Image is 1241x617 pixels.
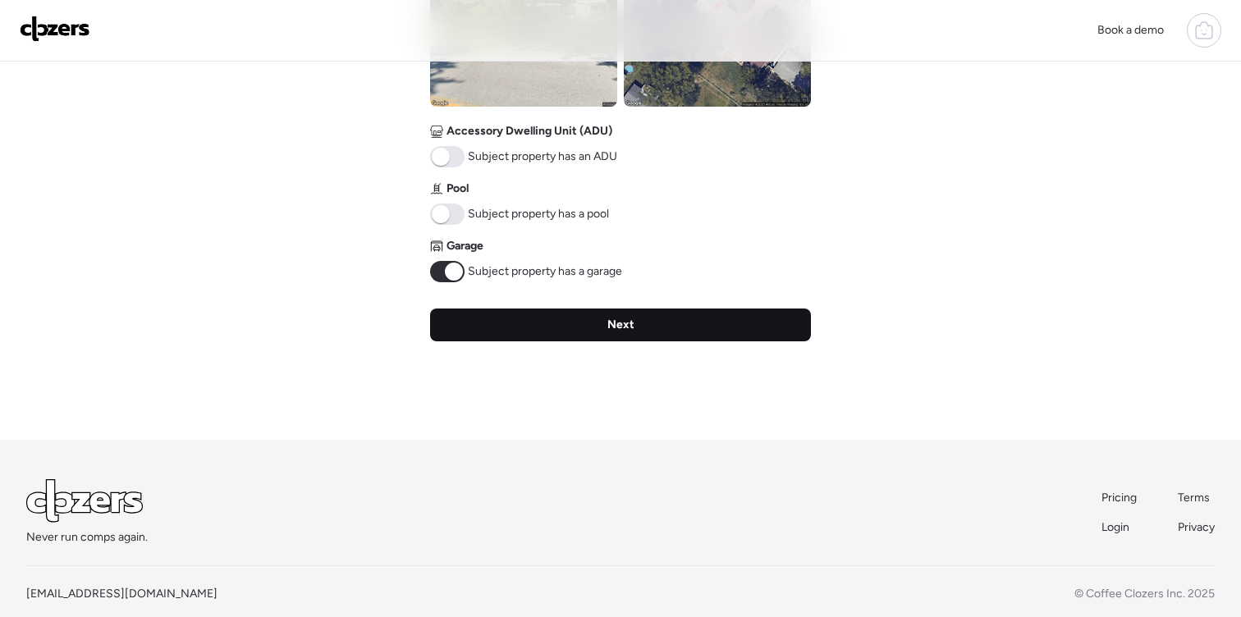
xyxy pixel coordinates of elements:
span: Garage [446,238,483,254]
span: Subject property has a pool [468,206,609,222]
img: Logo Light [26,479,143,523]
span: Subject property has a garage [468,263,622,280]
span: Accessory Dwelling Unit (ADU) [446,123,612,139]
span: Login [1101,520,1129,534]
span: Pricing [1101,491,1137,505]
span: Pool [446,181,469,197]
a: [EMAIL_ADDRESS][DOMAIN_NAME] [26,587,218,601]
img: Logo [20,16,90,42]
a: Login [1101,519,1138,536]
span: Subject property has an ADU [468,149,617,165]
span: Never run comps again. [26,529,148,546]
a: Privacy [1178,519,1215,536]
span: Privacy [1178,520,1215,534]
span: Terms [1178,491,1210,505]
span: Next [607,317,634,333]
span: Book a demo [1097,23,1164,37]
a: Terms [1178,490,1215,506]
span: © Coffee Clozers Inc. 2025 [1074,587,1215,601]
a: Pricing [1101,490,1138,506]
